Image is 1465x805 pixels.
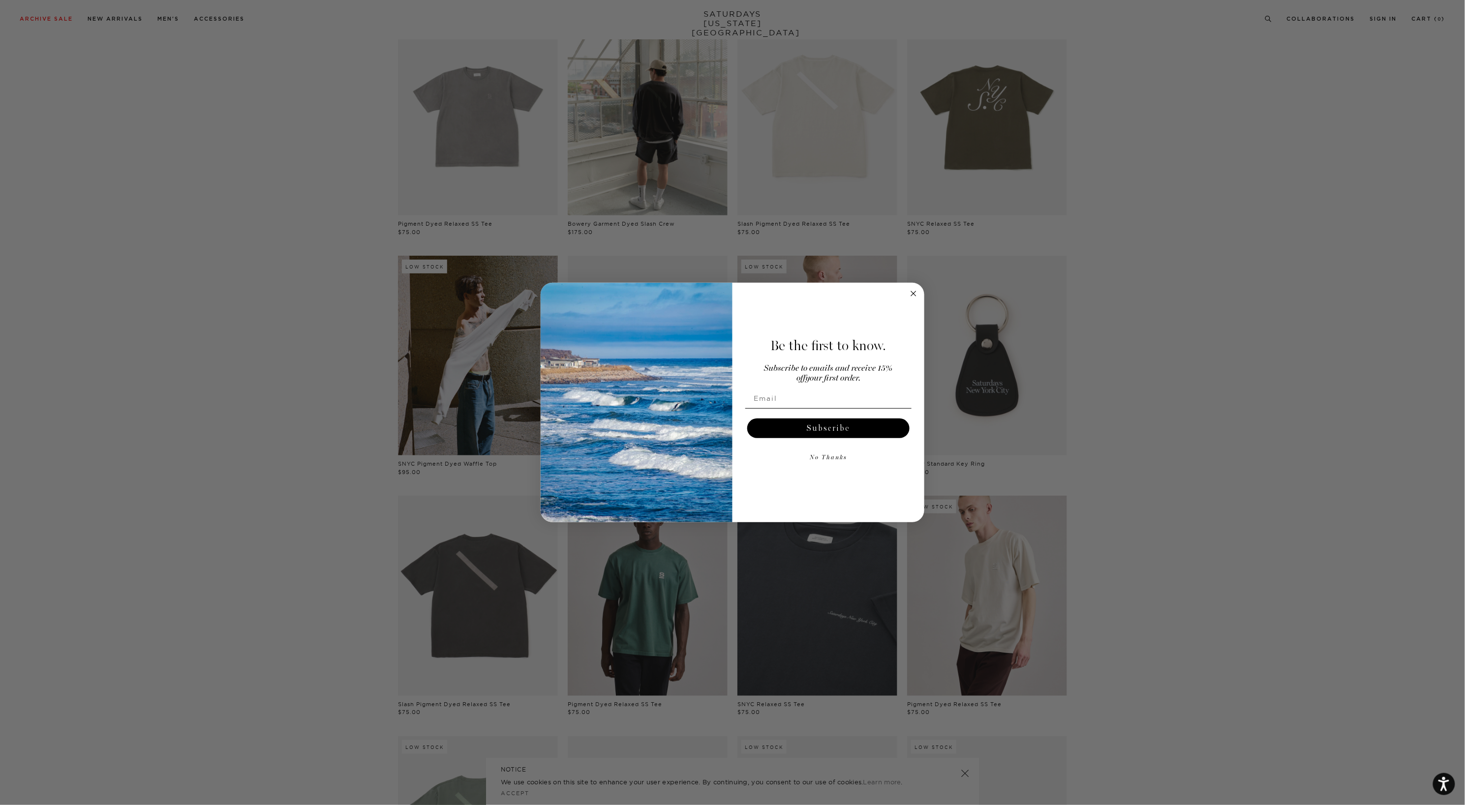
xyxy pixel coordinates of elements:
[745,408,912,409] img: underline
[745,388,912,408] input: Email
[796,374,805,383] span: off
[908,288,919,299] button: Close dialog
[771,337,886,354] span: Be the first to know.
[764,364,893,373] span: Subscribe to emails and receive 15%
[541,283,732,523] img: 125c788d-000d-4f3e-b05a-1b92b2a23ec9.jpeg
[745,448,912,468] button: No Thanks
[747,418,910,438] button: Subscribe
[805,374,860,383] span: your first order.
